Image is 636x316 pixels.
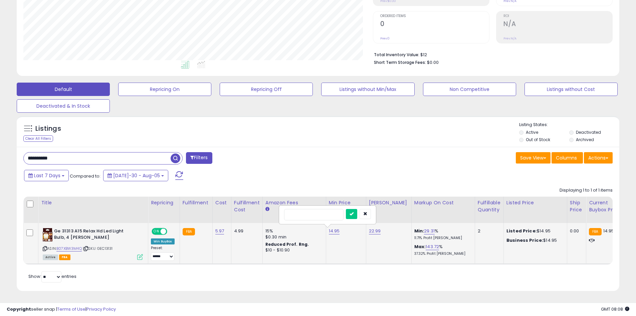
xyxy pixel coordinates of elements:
[265,228,321,234] div: 15%
[506,228,537,234] b: Listed Price:
[186,152,212,164] button: Filters
[151,238,175,244] div: Win BuyBox
[506,237,543,243] b: Business Price:
[374,60,426,65] b: Short Term Storage Fees:
[414,251,470,256] p: 37.32% Profit [PERSON_NAME]
[503,14,612,18] span: ROI
[34,172,60,179] span: Last 7 Days
[215,199,228,206] div: Cost
[183,199,210,206] div: Fulfillment
[380,14,489,18] span: Ordered Items
[369,228,381,234] a: 22.99
[43,254,58,260] span: All listings currently available for purchase on Amazon
[151,246,175,261] div: Preset:
[423,83,516,96] button: Non Competitive
[424,228,435,234] a: 29.31
[113,172,160,179] span: [DATE]-30 - Aug-05
[23,135,53,142] div: Clear All Filters
[414,236,470,240] p: 11.71% Profit [PERSON_NAME]
[43,228,143,259] div: ASIN:
[524,83,618,96] button: Listings without Cost
[234,199,260,213] div: Fulfillment Cost
[43,228,52,241] img: 51ZVp1fUE2L._SL40_.jpg
[414,228,424,234] b: Min:
[380,36,390,40] small: Prev: 0
[516,152,551,164] button: Save View
[118,83,211,96] button: Repricing On
[265,247,321,253] div: $10 - $10.90
[414,243,426,250] b: Max:
[56,246,82,251] a: B07XBW3M4Q
[426,243,439,250] a: 143.72
[374,52,419,58] b: Total Inventory Value:
[17,83,110,96] button: Default
[506,199,564,206] div: Listed Price
[103,170,168,181] button: [DATE]-30 - Aug-05
[54,228,135,242] b: Ge 31313 A15 Relax Hd Led Light Bulb, 4 [PERSON_NAME]
[7,306,31,312] strong: Copyright
[414,199,472,206] div: Markup on Cost
[220,83,313,96] button: Repricing Off
[570,228,581,234] div: 0.00
[556,154,577,161] span: Columns
[584,152,613,164] button: Actions
[83,246,113,251] span: | SKU: GEC13131
[478,228,498,234] div: 2
[589,199,623,213] div: Current Buybox Price
[329,199,363,206] div: Min Price
[503,20,612,29] h2: N/A
[151,199,177,206] div: Repricing
[59,254,70,260] span: FBA
[589,228,601,235] small: FBA
[427,59,439,66] span: $0.00
[183,228,195,235] small: FBA
[265,234,321,240] div: $0.30 min
[24,170,69,181] button: Last 7 Days
[478,199,501,213] div: Fulfillable Quantity
[369,199,409,206] div: [PERSON_NAME]
[603,228,614,234] span: 14.95
[552,152,583,164] button: Columns
[41,199,145,206] div: Title
[414,244,470,256] div: %
[570,199,583,213] div: Ship Price
[526,129,538,135] label: Active
[234,228,257,234] div: 4.99
[265,241,309,247] b: Reduced Prof. Rng.
[28,273,76,280] span: Show: entries
[601,306,629,312] span: 2025-08-15 08:08 GMT
[70,173,100,179] span: Compared to:
[560,187,613,194] div: Displaying 1 to 1 of 1 items
[57,306,85,312] a: Terms of Use
[576,129,601,135] label: Deactivated
[576,137,594,142] label: Archived
[519,122,619,128] p: Listing States:
[506,228,562,234] div: $14.95
[526,137,550,142] label: Out of Stock
[380,20,489,29] h2: 0
[166,229,177,234] span: OFF
[35,124,61,133] h5: Listings
[86,306,116,312] a: Privacy Policy
[374,50,608,58] li: $12
[503,36,516,40] small: Prev: N/A
[265,206,269,212] small: Amazon Fees.
[329,228,340,234] a: 14.95
[265,199,323,206] div: Amazon Fees
[215,228,224,234] a: 5.97
[414,228,470,240] div: %
[7,306,116,313] div: seller snap | |
[17,99,110,113] button: Deactivated & In Stock
[321,83,414,96] button: Listings without Min/Max
[152,229,161,234] span: ON
[506,237,562,243] div: $14.95
[411,197,475,223] th: The percentage added to the cost of goods (COGS) that forms the calculator for Min & Max prices.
